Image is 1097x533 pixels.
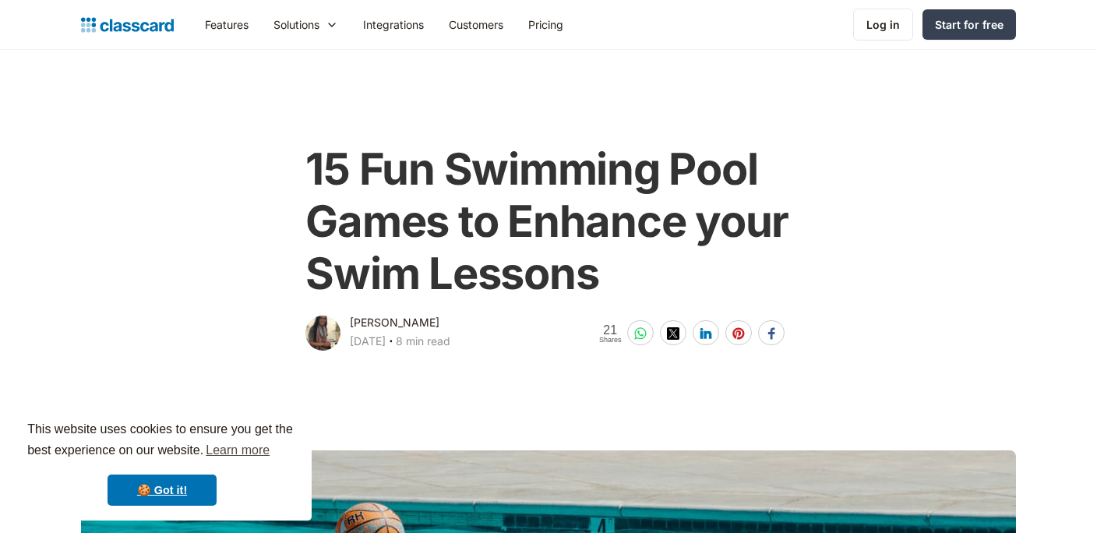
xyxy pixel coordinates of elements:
[516,7,576,42] a: Pricing
[350,313,439,332] div: [PERSON_NAME]
[667,327,679,340] img: twitter-white sharing button
[866,16,900,33] div: Log in
[351,7,436,42] a: Integrations
[396,332,450,351] div: 8 min read
[108,475,217,506] a: dismiss cookie message
[386,332,396,354] div: ‧
[273,16,319,33] div: Solutions
[732,327,745,340] img: pinterest-white sharing button
[27,420,297,462] span: This website uses cookies to ensure you get the best experience on our website.
[599,337,622,344] span: Shares
[350,332,386,351] div: [DATE]
[192,7,261,42] a: Features
[203,439,272,462] a: learn more about cookies
[765,327,778,340] img: facebook-white sharing button
[634,327,647,340] img: whatsapp-white sharing button
[599,323,622,337] span: 21
[261,7,351,42] div: Solutions
[922,9,1016,40] a: Start for free
[305,143,791,301] h1: 15 Fun Swimming Pool Games to Enhance your Swim Lessons
[436,7,516,42] a: Customers
[853,9,913,41] a: Log in
[81,14,174,36] a: home
[12,405,312,521] div: cookieconsent
[700,327,712,340] img: linkedin-white sharing button
[935,16,1004,33] div: Start for free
